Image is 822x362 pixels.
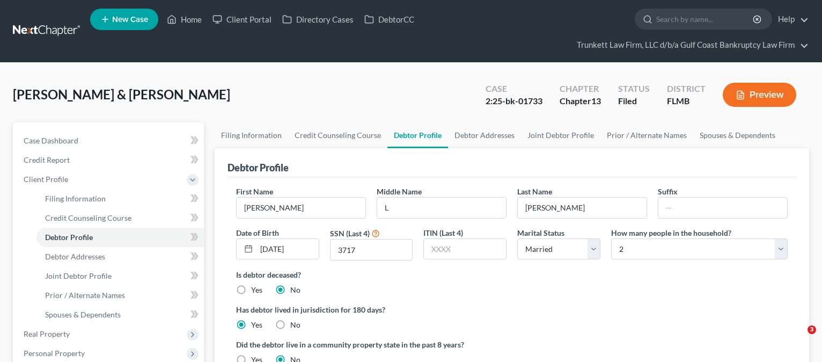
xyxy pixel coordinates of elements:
[618,83,650,95] div: Status
[288,122,387,148] a: Credit Counseling Course
[290,285,300,295] label: No
[24,329,70,338] span: Real Property
[517,186,552,197] label: Last Name
[237,198,365,218] input: --
[45,233,93,242] span: Debtor Profile
[571,35,809,55] a: Trunkett Law Firm, LLC d/b/a Gulf Coast Bankruptcy Law Firm
[517,227,564,238] label: Marital Status
[693,122,782,148] a: Spouses & Dependents
[423,227,463,238] label: ITIN (Last 4)
[256,239,319,259] input: MM/DD/YYYY
[424,239,506,259] input: XXXX
[251,285,262,295] label: Yes
[656,9,754,29] input: Search by name...
[667,95,706,107] div: FLMB
[611,227,731,238] label: How many people in the household?
[36,266,204,286] a: Joint Debtor Profile
[618,95,650,107] div: Filed
[330,228,370,239] label: SSN (Last 4)
[36,228,204,247] a: Debtor Profile
[45,271,112,280] span: Joint Debtor Profile
[518,198,647,218] input: --
[560,95,601,107] div: Chapter
[36,247,204,266] a: Debtor Addresses
[207,10,277,29] a: Client Portal
[521,122,600,148] a: Joint Debtor Profile
[591,96,601,106] span: 13
[36,208,204,228] a: Credit Counseling Course
[658,186,678,197] label: Suffix
[215,122,288,148] a: Filing Information
[290,320,300,330] label: No
[600,122,693,148] a: Prior / Alternate Names
[808,325,816,334] span: 3
[36,189,204,208] a: Filing Information
[667,83,706,95] div: District
[15,131,204,150] a: Case Dashboard
[15,150,204,170] a: Credit Report
[377,186,422,197] label: Middle Name
[162,10,207,29] a: Home
[359,10,420,29] a: DebtorCC
[236,186,273,197] label: First Name
[377,198,506,218] input: M.I
[331,240,413,260] input: XXXX
[387,122,448,148] a: Debtor Profile
[236,304,788,315] label: Has debtor lived in jurisdiction for 180 days?
[251,320,262,330] label: Yes
[227,161,289,174] div: Debtor Profile
[236,339,788,350] label: Did the debtor live in a community property state in the past 8 years?
[45,252,105,261] span: Debtor Addresses
[45,310,121,319] span: Spouses & Dependents
[36,286,204,305] a: Prior / Alternate Names
[45,213,131,222] span: Credit Counseling Course
[24,136,78,145] span: Case Dashboard
[13,86,230,102] span: [PERSON_NAME] & [PERSON_NAME]
[24,155,70,164] span: Credit Report
[24,349,85,358] span: Personal Property
[277,10,359,29] a: Directory Cases
[773,10,809,29] a: Help
[45,291,125,300] span: Prior / Alternate Names
[486,83,542,95] div: Case
[560,83,601,95] div: Chapter
[112,16,148,24] span: New Case
[236,269,788,280] label: Is debtor deceased?
[786,325,811,351] iframe: Intercom live chat
[236,227,279,238] label: Date of Birth
[45,194,106,203] span: Filing Information
[24,175,68,184] span: Client Profile
[723,83,796,107] button: Preview
[486,95,542,107] div: 2:25-bk-01733
[36,305,204,324] a: Spouses & Dependents
[658,198,787,218] input: --
[448,122,521,148] a: Debtor Addresses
